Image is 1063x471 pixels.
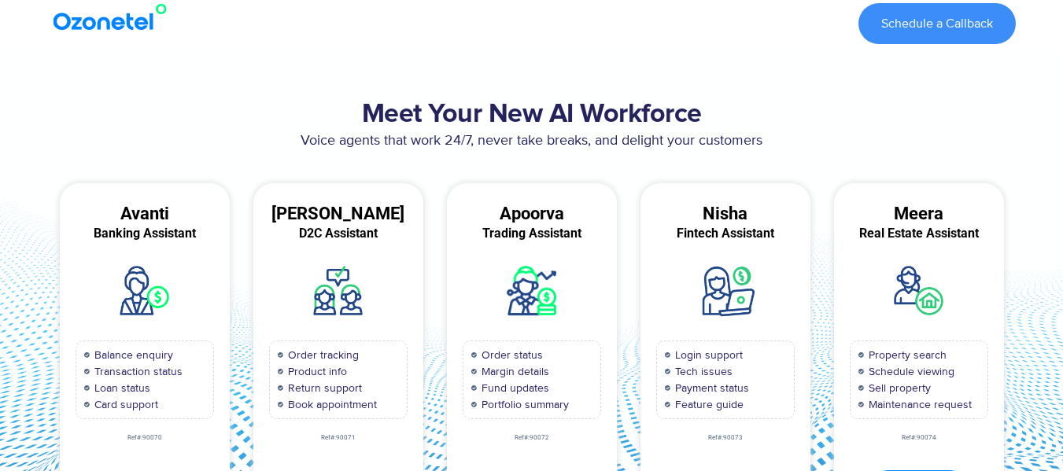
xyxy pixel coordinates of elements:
[90,380,150,396] span: Loan status
[478,347,543,363] span: Order status
[447,226,617,241] div: Trading Assistant
[284,396,377,413] span: Book appointment
[90,347,173,363] span: Balance enquiry
[447,435,617,441] div: Ref#:90072
[640,435,810,441] div: Ref#:90073
[478,396,569,413] span: Portfolio summary
[671,347,743,363] span: Login support
[478,380,549,396] span: Fund updates
[834,435,1004,441] div: Ref#:90074
[60,435,230,441] div: Ref#:90070
[865,380,931,396] span: Sell property
[865,347,947,363] span: Property search
[284,380,362,396] span: Return support
[48,131,1016,152] p: Voice agents that work 24/7, never take breaks, and delight your customers
[284,347,359,363] span: Order tracking
[90,363,183,380] span: Transaction status
[90,396,158,413] span: Card support
[881,17,993,30] span: Schedule a Callback
[640,207,810,221] div: Nisha
[60,207,230,221] div: Avanti
[671,396,744,413] span: Feature guide
[858,3,1016,44] a: Schedule a Callback
[253,435,423,441] div: Ref#:90071
[60,226,230,241] div: Banking Assistant
[253,207,423,221] div: [PERSON_NAME]
[671,363,733,380] span: Tech issues
[834,207,1004,221] div: Meera
[865,363,954,380] span: Schedule viewing
[48,99,1016,131] h2: Meet Your New AI Workforce
[284,363,347,380] span: Product info
[447,207,617,221] div: Apoorva
[640,226,810,241] div: Fintech Assistant
[834,226,1004,241] div: Real Estate Assistant
[865,396,972,413] span: Maintenance request
[478,363,549,380] span: Margin details
[253,226,423,241] div: D2C Assistant
[671,380,749,396] span: Payment status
